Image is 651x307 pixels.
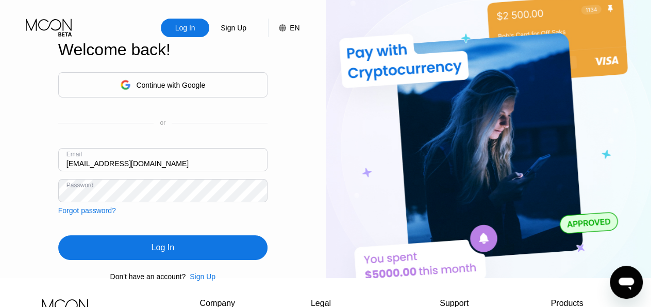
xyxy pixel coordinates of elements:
div: Continue with Google [136,81,205,89]
div: EN [290,24,299,32]
div: Log In [161,19,209,37]
div: Continue with Google [58,72,268,98]
div: EN [268,19,299,37]
div: Don't have an account? [110,272,186,281]
div: Forgot password? [58,206,116,215]
iframe: Button to launch messaging window [610,266,643,299]
div: Welcome back! [58,40,268,59]
div: Log In [152,243,174,253]
div: Sign Up [220,23,247,33]
div: Sign Up [186,272,215,281]
div: Sign Up [190,272,215,281]
div: or [160,119,165,126]
div: Log In [58,235,268,260]
div: Email [66,151,82,158]
div: Log In [174,23,196,33]
div: Sign Up [209,19,258,37]
div: Password [66,182,94,189]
